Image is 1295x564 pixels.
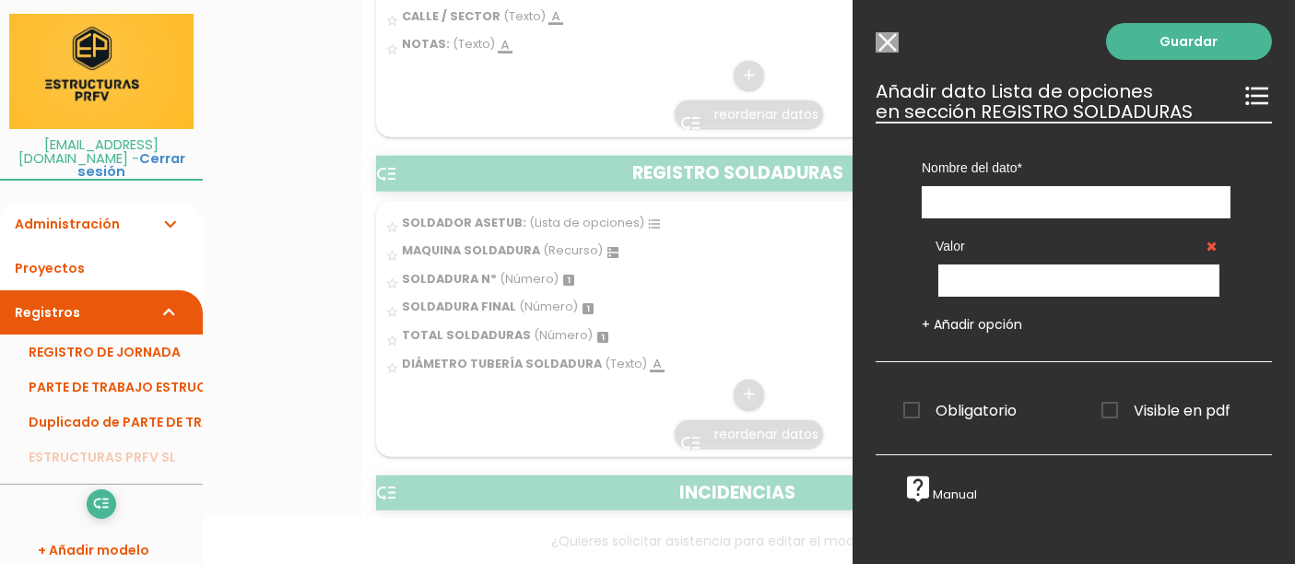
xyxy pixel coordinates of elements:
[903,399,1017,422] span: Obligatorio
[1242,81,1272,111] i: format_list_bulleted
[903,487,977,502] a: live_helpManual
[922,315,1022,334] a: + Añadir opción
[1101,399,1230,422] span: Visible en pdf
[936,237,1217,255] label: Valor
[922,159,1230,177] label: Nombre del dato
[876,81,1272,122] h3: Añadir dato Lista de opciones en sección REGISTRO SOLDADURAS
[903,474,933,503] i: live_help
[1106,23,1272,60] a: Guardar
